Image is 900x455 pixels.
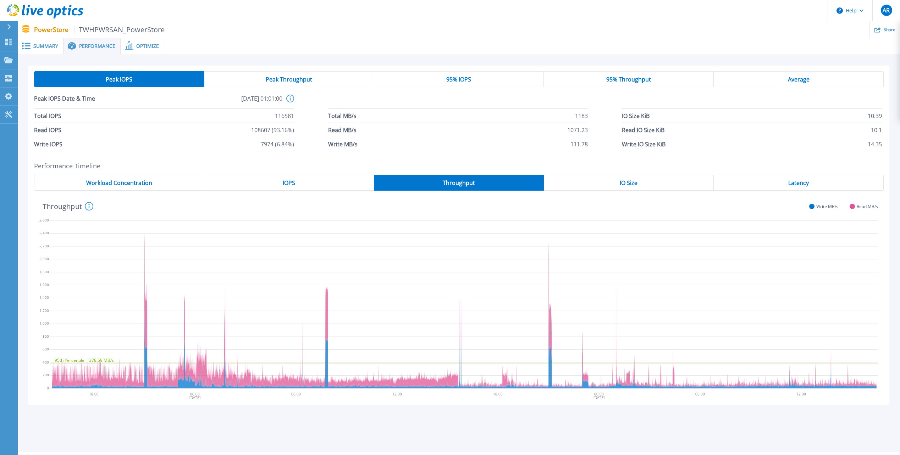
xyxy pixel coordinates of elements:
[868,109,882,123] span: 10.39
[34,109,61,123] span: Total IOPS
[283,180,295,186] span: IOPS
[292,392,301,397] text: 06:00
[34,162,884,170] h2: Performance Timeline
[622,137,666,151] span: Write IO Size KiB
[39,321,49,326] text: 1,000
[106,77,132,82] span: Peak IOPS
[39,308,49,313] text: 1,200
[34,26,165,34] p: PowerStore
[595,392,605,397] text: 00:00
[788,77,810,82] span: Average
[47,386,49,391] text: 0
[43,202,93,210] h4: Throughput
[39,269,49,274] text: 1,800
[620,180,637,186] span: IO Size
[190,395,201,400] text: [DATE]
[328,137,358,151] span: Write MB/s
[595,395,606,400] text: [DATE]
[86,180,152,186] span: Workload Concentration
[884,28,895,32] span: Share
[606,77,651,82] span: 95% Throughput
[393,392,402,397] text: 12:00
[34,95,158,108] span: Peak IOPS Date & Time
[868,137,882,151] span: 14.35
[871,123,882,137] span: 10.1
[39,282,49,287] text: 1,600
[788,180,809,186] span: Latency
[261,137,294,151] span: 7974 (6.84%)
[39,256,49,261] text: 2,000
[79,44,115,49] span: Performance
[696,392,706,397] text: 06:00
[328,123,357,137] span: Read MB/s
[43,360,49,365] text: 400
[328,109,357,123] span: Total MB/s
[622,109,650,123] span: IO Size KiB
[39,243,49,248] text: 2,200
[622,123,664,137] span: Read IO Size KiB
[43,373,49,378] text: 200
[89,392,99,397] text: 18:00
[494,392,504,397] text: 18:00
[55,357,114,363] text: 95th Percentile = 378.59 MB/s
[191,392,200,397] text: 00:00
[136,44,159,49] span: Optimize
[883,7,890,13] span: AR
[443,180,475,186] span: Throughput
[43,347,49,352] text: 600
[34,123,61,137] span: Read IOPS
[39,230,49,235] text: 2,400
[39,295,49,300] text: 1,400
[275,109,294,123] span: 116581
[74,26,165,34] span: TWHPWRSAN_PowerStore
[39,218,49,223] text: 2,600
[575,109,588,123] span: 1183
[33,44,58,49] span: Summary
[43,334,49,339] text: 800
[446,77,471,82] span: 95% IOPS
[266,77,312,82] span: Peak Throughput
[797,392,807,397] text: 12:00
[251,123,294,137] span: 108607 (93.16%)
[567,123,588,137] span: 1071.23
[34,137,62,151] span: Write IOPS
[158,95,282,108] span: [DATE] 01:01:00
[857,204,878,209] span: Read MB/s
[816,204,838,209] span: Write MB/s
[570,137,588,151] span: 111.78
